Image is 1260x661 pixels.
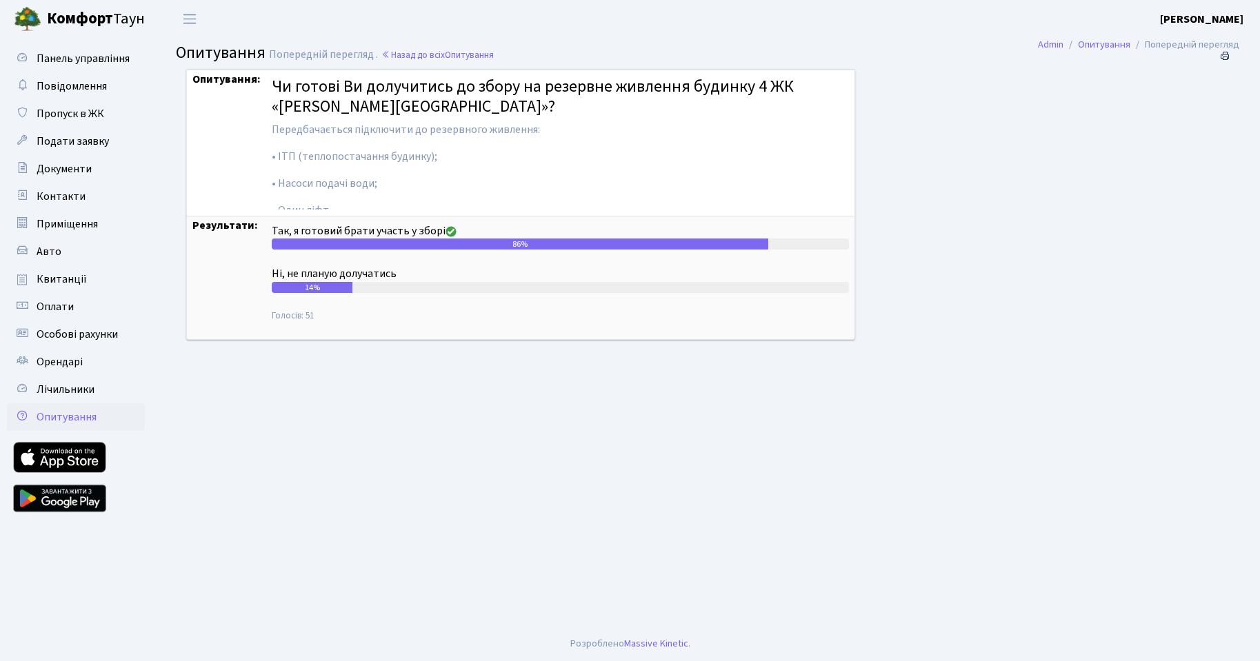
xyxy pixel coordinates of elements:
[7,100,145,128] a: Пропуск в ЖК
[37,299,74,314] span: Оплати
[47,8,145,31] span: Таун
[37,409,97,425] span: Опитування
[272,309,849,333] small: Голосів: 51
[272,266,849,282] div: Ні, не планую долучатись
[7,155,145,183] a: Документи
[7,238,145,265] a: Авто
[7,293,145,321] a: Оплати
[1160,12,1243,27] b: [PERSON_NAME]
[272,149,849,165] p: • ІТП (теплопостачання будинку);
[445,48,494,61] span: Опитування
[272,238,768,250] div: 86%
[1130,37,1239,52] li: Попередній перегляд
[37,244,61,259] span: Авто
[172,8,207,30] button: Переключити навігацію
[192,72,261,87] strong: Опитування:
[47,8,113,30] b: Комфорт
[7,265,145,293] a: Квитанції
[37,134,109,149] span: Подати заявку
[7,210,145,238] a: Приміщення
[1160,11,1243,28] a: [PERSON_NAME]
[37,382,94,397] span: Лічильники
[37,327,118,342] span: Особові рахунки
[1017,30,1260,59] nav: breadcrumb
[37,106,104,121] span: Пропуск в ЖК
[1038,37,1063,52] a: Admin
[570,636,690,651] div: Розроблено .
[7,128,145,155] a: Подати заявку
[7,183,145,210] a: Контакти
[192,218,258,233] strong: Результати:
[272,77,849,117] h4: Чи готові Ви долучитись до збору на резервне живлення будинку 4 ЖК «[PERSON_NAME][GEOGRAPHIC_DATA]»?
[14,6,41,33] img: logo.png
[272,203,849,218] p: • Один ліфт.
[37,272,87,287] span: Квитанції
[272,122,849,138] p: Передбачається підключити до резервного живлення:
[37,189,86,204] span: Контакти
[7,403,145,431] a: Опитування
[37,216,98,232] span: Приміщення
[37,161,92,176] span: Документи
[37,79,107,94] span: Повідомлення
[37,354,83,369] span: Орендарі
[7,321,145,348] a: Особові рахунки
[272,176,849,192] p: • Насоси подачі води;
[624,636,688,651] a: Massive Kinetic
[7,72,145,100] a: Повідомлення
[1078,37,1130,52] a: Опитування
[272,223,849,239] div: Так, я готовий брати участь у зборі
[272,282,352,293] div: 14%
[176,41,266,65] span: Опитування
[7,45,145,72] a: Панель управління
[269,47,378,62] span: Попередній перегляд .
[7,348,145,376] a: Орендарі
[37,51,130,66] span: Панель управління
[381,48,494,61] a: Назад до всіхОпитування
[7,376,145,403] a: Лічильники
